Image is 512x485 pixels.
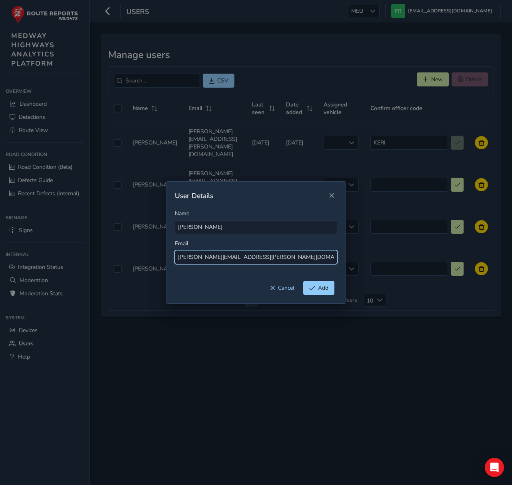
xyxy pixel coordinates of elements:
[485,458,504,477] div: Open Intercom Messenger
[175,240,188,247] label: Email
[303,281,334,295] button: Add
[175,191,326,200] div: User Details
[326,190,337,201] button: Close
[318,284,328,292] span: Add
[175,210,189,217] label: Name
[278,284,294,292] span: Cancel
[264,281,300,295] button: Cancel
